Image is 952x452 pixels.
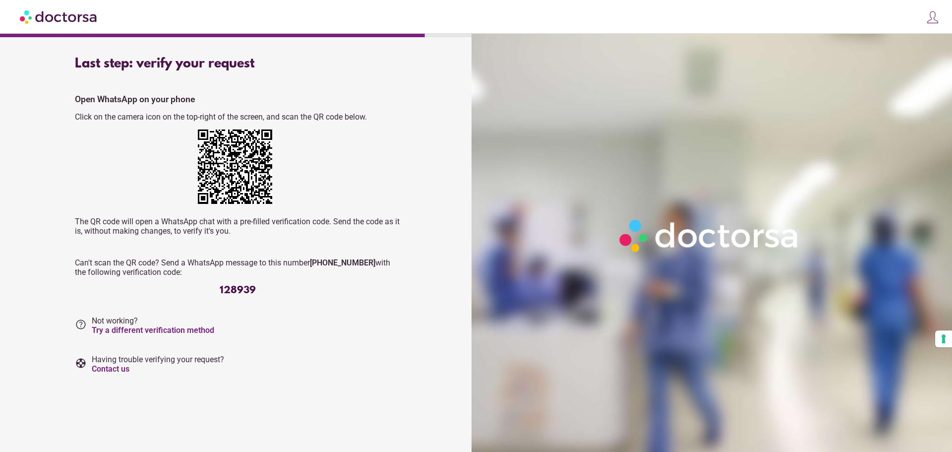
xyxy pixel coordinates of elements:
div: 128939 [75,285,400,296]
a: Try a different verification method [92,325,214,335]
div: https://wa.me/+12673231263?text=My+request+verification+code+is+128939 [198,129,277,209]
i: help [75,319,87,330]
div: Last step: verify your request [75,57,400,71]
button: Your consent preferences for tracking technologies [935,330,952,347]
a: Contact us [92,364,129,374]
p: Click on the camera icon on the top-right of the screen, and scan the QR code below. [75,112,400,122]
strong: Open WhatsApp on your phone [75,94,195,104]
p: Can't scan the QR code? Send a WhatsApp message to this number with the following verification code: [75,258,400,277]
span: Not working? [92,316,214,335]
img: 9xYQRFAAAABklEQVQDADrCXkIHNWHjAAAAAElFTkSuQmCC [198,129,272,204]
img: icons8-customer-100.png [926,10,940,24]
img: Doctorsa.com [20,5,98,28]
span: Having trouble verifying your request? [92,355,224,374]
strong: [PHONE_NUMBER] [310,258,375,267]
img: Logo-Doctorsa-trans-White-partial-flat.png [614,214,805,257]
i: support [75,357,87,369]
p: The QR code will open a WhatsApp chat with a pre-filled verification code. Send the code as it is... [75,217,400,236]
